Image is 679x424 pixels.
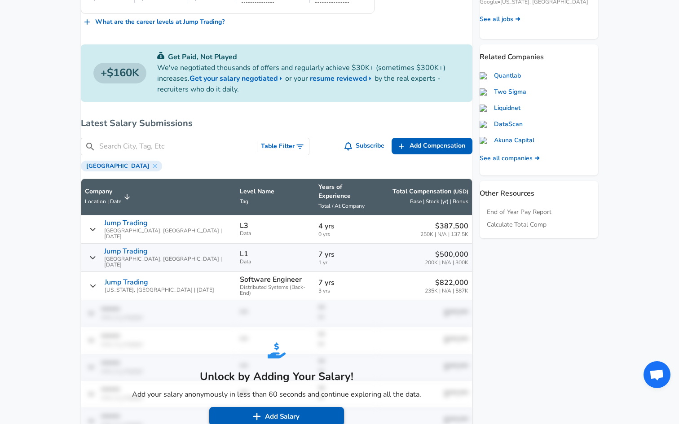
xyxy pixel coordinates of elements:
div: [GEOGRAPHIC_DATA] [81,161,162,171]
p: L3 [240,222,248,230]
p: Other Resources [480,181,598,199]
span: [GEOGRAPHIC_DATA], [GEOGRAPHIC_DATA] | [DATE] [104,228,233,240]
a: Get your salary negotiated [190,73,285,84]
p: Add your salary anonymously in less than 60 seconds and continue exploring all the data. [132,389,421,400]
a: resume reviewed [310,73,375,84]
span: 0 yrs [318,232,374,237]
p: Get Paid, Not Played [157,52,460,62]
a: Two Sigma [480,87,526,96]
p: Total Compensation [392,187,468,196]
span: Total / At Company [318,202,365,210]
span: Data [240,231,312,236]
span: [GEOGRAPHIC_DATA], [GEOGRAPHIC_DATA] | [DATE] [104,256,233,268]
img: svg+xml;base64,PHN2ZyB4bWxucz0iaHR0cDovL3d3dy53My5vcmcvMjAwMC9zdmciIGZpbGw9IiMwYzU0NjAiIHZpZXdCb3... [157,52,164,59]
img: quantlab.com [480,72,490,79]
button: Toggle Search Filters [257,138,309,155]
span: 250K | N/A | 137.5K [420,232,468,237]
a: Add Compensation [392,138,472,154]
a: End of Year Pay Report [487,208,551,217]
img: akunacapital.com [480,137,490,144]
p: Jump Trading [104,219,148,227]
span: Add Compensation [410,140,465,152]
img: twosigma.com [480,88,490,96]
span: Data [240,259,312,265]
img: svg+xml;base64,PHN2ZyB4bWxucz0iaHR0cDovL3d3dy53My5vcmcvMjAwMC9zdmciIGZpbGw9IiNmZmZmZmYiIHZpZXdCb3... [252,412,261,421]
a: DataScan [480,120,523,129]
a: What are the career levels at Jump Trading? [81,14,228,31]
span: Distributed Systems (Back-End) [240,284,312,296]
input: Search City, Tag, Etc [99,141,253,152]
h6: Latest Salary Submissions [81,116,472,131]
p: 4 yrs [318,221,374,232]
p: Software Engineer [240,275,302,284]
img: svg+xml;base64,PHN2ZyB4bWxucz0iaHR0cDovL3d3dy53My5vcmcvMjAwMC9zdmciIGZpbGw9IiMyNjhERUMiIHZpZXdCb3... [268,341,286,359]
span: Total Compensation (USD) Base | Stock (yr) | Bonus [381,187,468,207]
p: Level Name [240,187,312,196]
span: Location | Date [85,198,121,205]
button: (USD) [453,188,468,196]
p: $822,000 [425,277,468,288]
p: Jump Trading [104,247,148,255]
span: Base | Stock (yr) | Bonus [410,198,468,205]
p: $387,500 [420,221,468,232]
p: Related Companies [480,44,598,62]
span: 200K | N/A | 300K [425,260,468,266]
p: Jump Trading [105,278,148,286]
p: $500,000 [425,249,468,260]
a: See all companies ➜ [480,154,540,163]
div: Open chat [644,361,670,388]
button: Subscribe [343,138,388,154]
span: 3 yrs [318,288,374,294]
a: $160K [93,63,146,83]
span: Tag [240,198,248,205]
a: See all jobs ➜ [480,15,520,24]
p: Company [85,187,121,196]
a: Liquidnet [480,104,520,113]
h5: Unlock by Adding Your Salary! [132,369,421,384]
a: Akuna Capital [480,136,534,145]
p: Years of Experience [318,183,374,201]
p: L1 [240,250,248,258]
p: We've negotiated thousands of offers and regularly achieve $30K+ (sometimes $300K+) increases. or... [157,62,460,95]
img: liquidnet.com [480,105,490,112]
p: 7 yrs [318,277,374,288]
img: onedatascan.com [480,121,490,128]
span: CompanyLocation | Date [85,187,133,207]
span: 235K | N/A | 587K [425,288,468,294]
a: Calculate Total Comp [487,220,547,229]
p: 7 yrs [318,249,374,260]
span: [US_STATE], [GEOGRAPHIC_DATA] | [DATE] [105,287,214,293]
span: 1 yr [318,260,374,266]
span: [GEOGRAPHIC_DATA] [83,162,153,170]
a: Quantlab [480,71,521,80]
